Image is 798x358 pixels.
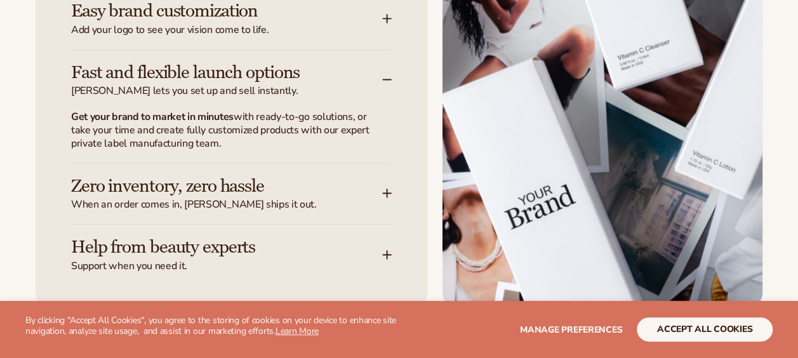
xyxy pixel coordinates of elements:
[637,317,773,341] button: accept all cookies
[71,1,344,21] h3: Easy brand customization
[71,110,234,124] strong: Get your brand to market in minutes
[71,84,382,98] span: [PERSON_NAME] lets you set up and sell instantly.
[520,324,622,336] span: Manage preferences
[520,317,622,341] button: Manage preferences
[71,260,382,273] span: Support when you need it.
[25,315,399,337] p: By clicking "Accept All Cookies", you agree to the storing of cookies on your device to enhance s...
[71,176,344,196] h3: Zero inventory, zero hassle
[71,198,382,211] span: When an order comes in, [PERSON_NAME] ships it out.
[276,325,319,337] a: Learn More
[71,63,344,83] h3: Fast and flexible launch options
[71,237,344,257] h3: Help from beauty experts
[71,110,376,150] p: with ready-to-go solutions, or take your time and create fully customized products with our exper...
[71,23,382,37] span: Add your logo to see your vision come to life.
